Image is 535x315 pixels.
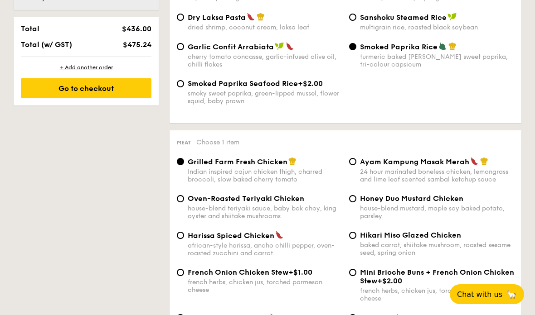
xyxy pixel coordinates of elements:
[506,289,517,300] span: 🦙
[480,157,488,165] img: icon-chef-hat.a58ddaea.svg
[360,43,438,51] span: Smoked Paprika Rice
[21,40,72,49] span: Total (w/ GST)
[275,231,283,239] img: icon-spicy.37a8142b.svg
[349,158,356,165] input: Ayam Kampung Masak Merah24 hour marinated boneless chicken, lemongrass and lime leaf scented samb...
[288,157,297,165] img: icon-chef-hat.a58ddaea.svg
[360,157,469,166] span: Ayam Kampung Masak Merah
[349,43,356,50] input: Smoked Paprika Riceturmeric baked [PERSON_NAME] sweet paprika, tri-colour capsicum
[177,80,184,87] input: Smoked Paprika Seafood Rice+$2.00smoky sweet paprika, green-lipped mussel, flower squid, baby prawn
[123,40,151,49] span: $475.24
[349,14,356,21] input: Sanshoku Steamed Ricemultigrain rice, roasted black soybean
[177,158,184,165] input: Grilled Farm Fresh ChickenIndian inspired cajun chicken thigh, charred broccoli, slow baked cherr...
[257,13,265,21] img: icon-chef-hat.a58ddaea.svg
[360,268,514,285] span: Mini Brioche Buns + French Onion Chicken Stew
[21,64,151,71] div: + Add another order
[188,231,274,240] span: Harissa Spiced Chicken
[188,43,274,51] span: Garlic Confit Arrabiata
[188,242,342,257] div: african-style harissa, ancho chilli pepper, oven-roasted zucchini and carrot
[377,277,402,285] span: +$2.00
[360,53,514,68] div: turmeric baked [PERSON_NAME] sweet paprika, tri-colour capsicum
[360,168,514,183] div: 24 hour marinated boneless chicken, lemongrass and lime leaf scented sambal ketchup sauce
[188,53,342,68] div: cherry tomato concasse, garlic-infused olive oil, chilli flakes
[21,78,151,98] div: Go to checkout
[177,195,184,202] input: Oven-Roasted Teriyaki Chickenhouse-blend teriyaki sauce, baby bok choy, king oyster and shiitake ...
[177,232,184,239] input: Harissa Spiced Chickenafrican-style harissa, ancho chilli pepper, oven-roasted zucchini and carrot
[298,79,323,88] span: +$2.00
[349,232,356,239] input: Hikari Miso Glazed Chickenbaked carrot, shiitake mushroom, roasted sesame seed, spring onion
[188,13,246,22] span: Dry Laksa Pasta
[188,205,342,220] div: house-blend teriyaki sauce, baby bok choy, king oyster and shiitake mushrooms
[286,42,294,50] img: icon-spicy.37a8142b.svg
[349,195,356,202] input: Honey Duo Mustard Chickenhouse-blend mustard, maple soy baked potato, parsley
[360,194,463,203] span: Honey Duo Mustard Chicken
[275,42,284,50] img: icon-vegan.f8ff3823.svg
[188,90,342,105] div: smoky sweet paprika, green-lipped mussel, flower squid, baby prawn
[360,205,514,220] div: house-blend mustard, maple soy baked potato, parsley
[177,139,191,146] span: Meat
[247,13,255,21] img: icon-spicy.37a8142b.svg
[470,157,478,165] img: icon-spicy.37a8142b.svg
[188,24,342,31] div: dried shrimp, coconut cream, laksa leaf
[448,42,457,50] img: icon-chef-hat.a58ddaea.svg
[177,43,184,50] input: Garlic Confit Arrabiatacherry tomato concasse, garlic-infused olive oil, chilli flakes
[360,287,514,302] div: french herbs, chicken jus, torched parmesan cheese
[438,42,447,50] img: icon-vegetarian.fe4039eb.svg
[188,278,342,294] div: french herbs, chicken jus, torched parmesan cheese
[360,13,447,22] span: Sanshoku Steamed Rice
[196,138,239,146] span: Choose 1 item
[349,269,356,276] input: Mini Brioche Buns + French Onion Chicken Stew+$2.00french herbs, chicken jus, torched parmesan ch...
[288,268,312,277] span: +$1.00
[122,24,151,33] span: $436.00
[360,241,514,257] div: baked carrot, shiitake mushroom, roasted sesame seed, spring onion
[360,24,514,31] div: multigrain rice, roasted black soybean
[188,79,298,88] span: Smoked Paprika Seafood Rice
[188,194,304,203] span: Oven-Roasted Teriyaki Chicken
[177,14,184,21] input: Dry Laksa Pastadried shrimp, coconut cream, laksa leaf
[360,231,461,239] span: Hikari Miso Glazed Chicken
[450,284,524,304] button: Chat with us🦙
[188,168,342,183] div: Indian inspired cajun chicken thigh, charred broccoli, slow baked cherry tomato
[447,13,457,21] img: icon-vegan.f8ff3823.svg
[457,290,502,299] span: Chat with us
[21,24,39,33] span: Total
[188,268,288,277] span: French Onion Chicken Stew
[188,157,287,166] span: Grilled Farm Fresh Chicken
[177,269,184,276] input: French Onion Chicken Stew+$1.00french herbs, chicken jus, torched parmesan cheese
